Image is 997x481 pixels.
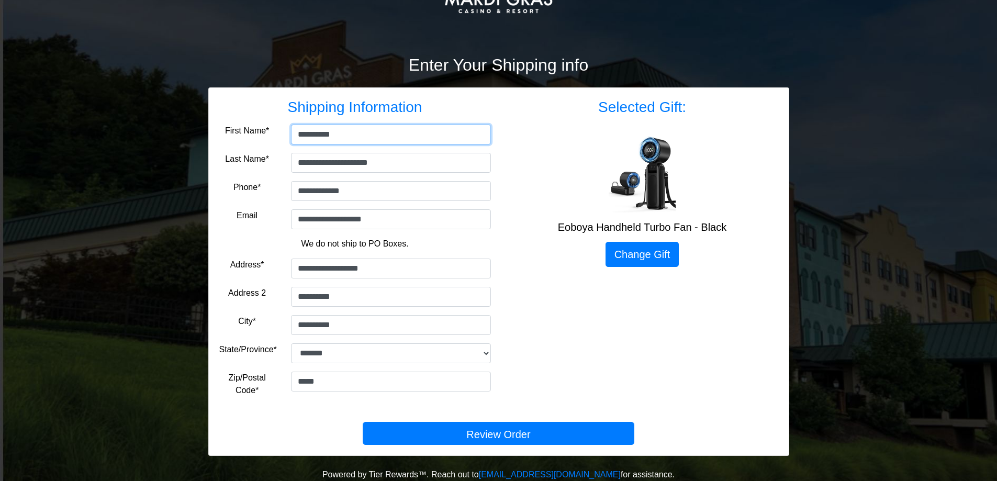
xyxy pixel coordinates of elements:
[507,98,778,116] h3: Selected Gift:
[219,98,491,116] h3: Shipping Information
[228,287,266,299] label: Address 2
[219,372,275,397] label: Zip/Postal Code*
[600,129,684,212] img: Eoboya Handheld Turbo Fan - Black
[227,238,483,250] p: We do not ship to PO Boxes.
[238,315,256,328] label: City*
[507,221,778,233] h5: Eoboya Handheld Turbo Fan - Black
[225,153,269,165] label: Last Name*
[363,422,634,445] button: Review Order
[230,259,264,271] label: Address*
[208,55,789,75] h2: Enter Your Shipping info
[322,470,675,479] span: Powered by Tier Rewards™. Reach out to for assistance.
[479,470,621,479] a: [EMAIL_ADDRESS][DOMAIN_NAME]
[606,242,679,267] a: Change Gift
[233,181,261,194] label: Phone*
[219,343,277,356] label: State/Province*
[237,209,257,222] label: Email
[225,125,269,137] label: First Name*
